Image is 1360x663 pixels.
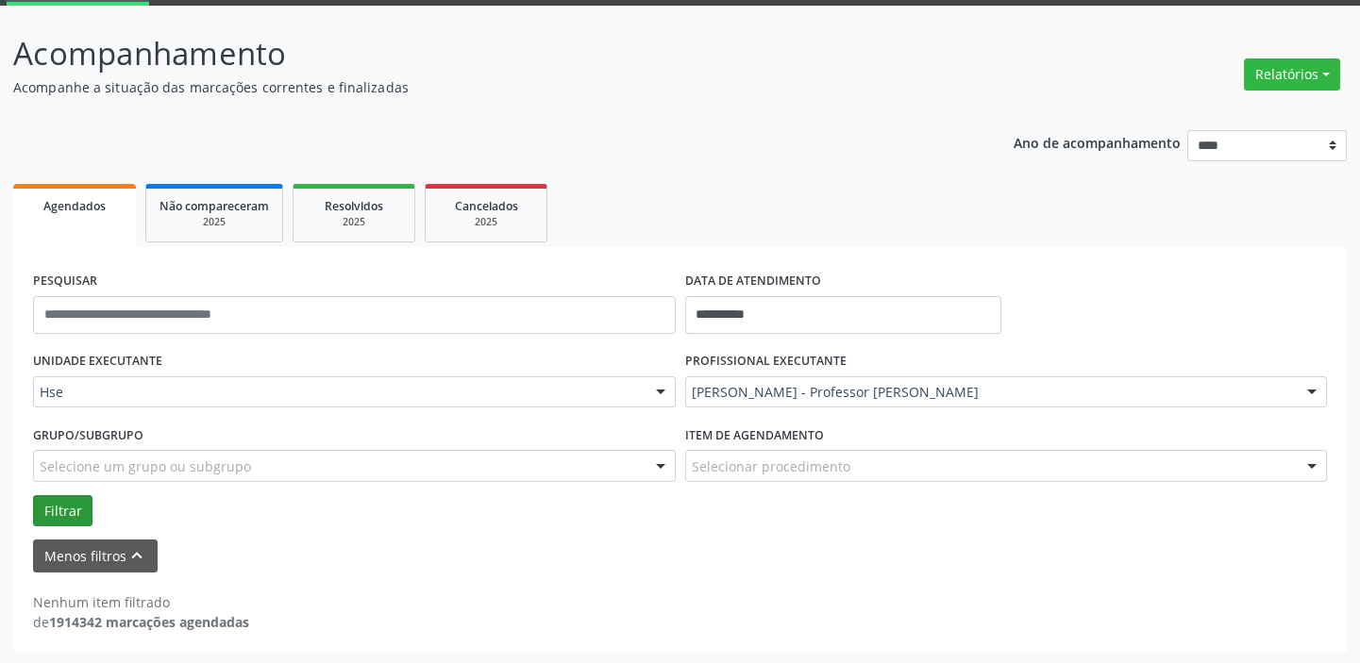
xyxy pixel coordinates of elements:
span: Não compareceram [160,198,269,214]
div: 2025 [160,215,269,229]
label: Item de agendamento [685,421,824,450]
label: Grupo/Subgrupo [33,421,143,450]
button: Filtrar [33,495,92,527]
i: keyboard_arrow_up [126,545,147,566]
div: Nenhum item filtrado [33,592,249,612]
p: Acompanhamento [13,30,947,77]
span: Cancelados [455,198,518,214]
div: 2025 [439,215,533,229]
label: PESQUISAR [33,267,97,296]
p: Ano de acompanhamento [1014,130,1181,154]
strong: 1914342 marcações agendadas [49,613,249,631]
p: Acompanhe a situação das marcações correntes e finalizadas [13,77,947,97]
label: UNIDADE EXECUTANTE [33,347,162,376]
div: de [33,612,249,632]
button: Menos filtroskeyboard_arrow_up [33,539,158,572]
span: Selecione um grupo ou subgrupo [40,456,251,476]
span: Resolvidos [325,198,383,214]
label: DATA DE ATENDIMENTO [685,267,821,296]
span: [PERSON_NAME] - Professor [PERSON_NAME] [692,383,1289,402]
span: Hse [40,383,637,402]
label: PROFISSIONAL EXECUTANTE [685,347,847,376]
span: Agendados [43,198,106,214]
span: Selecionar procedimento [692,456,850,476]
button: Relatórios [1244,58,1340,91]
div: 2025 [307,215,401,229]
